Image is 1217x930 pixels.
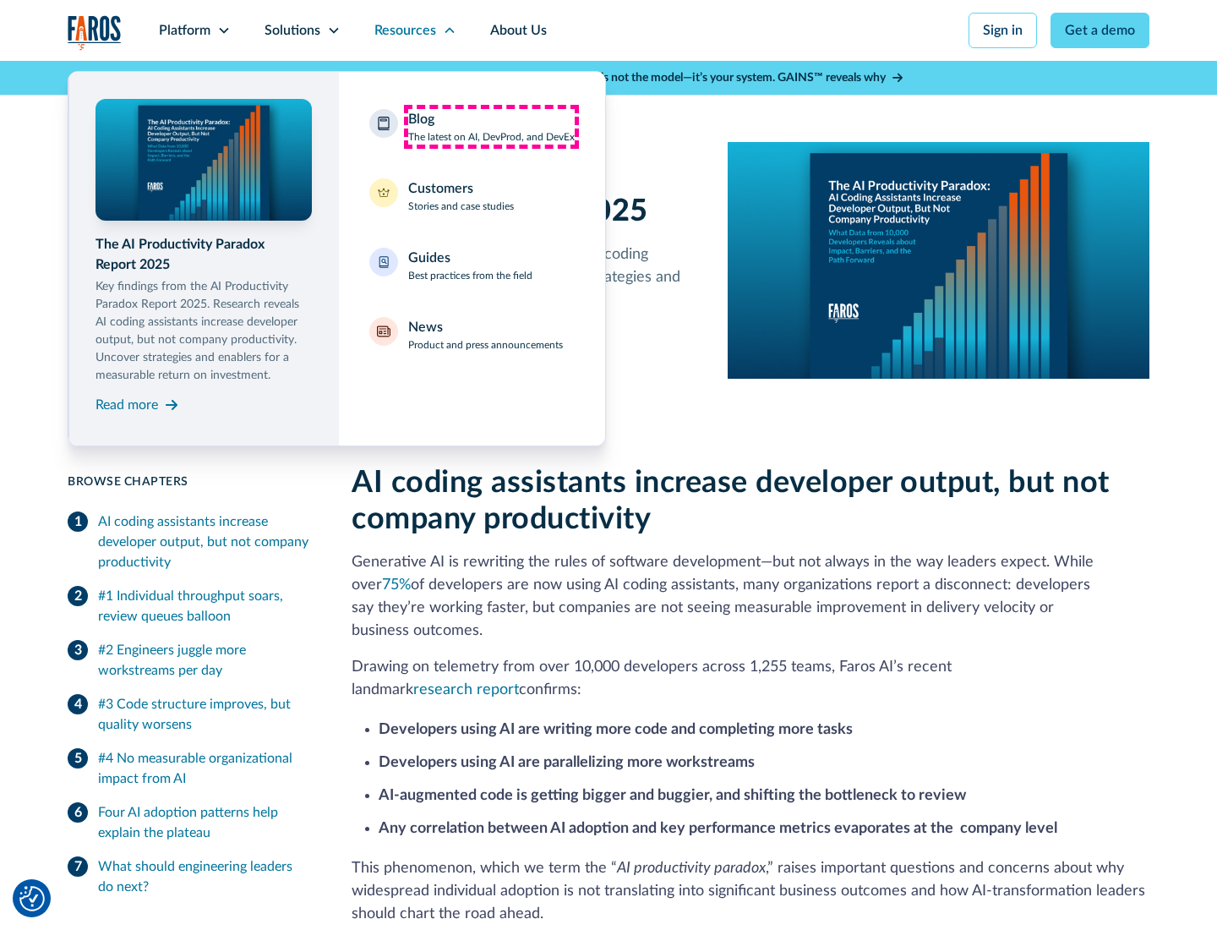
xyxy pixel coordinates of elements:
[359,99,585,155] a: BlogThe latest on AI, DevProd, and DevEx
[413,682,519,697] a: research report
[19,886,45,911] button: Cookie Settings
[969,13,1037,48] a: Sign in
[359,168,585,224] a: CustomersStories and case studies
[68,505,311,579] a: AI coding assistants increase developer output, but not company productivity
[408,337,563,353] p: Product and press announcements
[352,465,1149,538] h2: AI coding assistants increase developer output, but not company productivity
[617,861,766,876] em: AI productivity paradox
[98,586,311,626] div: #1 Individual throughput soars, review queues balloon
[352,656,1149,702] p: Drawing on telemetry from over 10,000 developers across 1,255 teams, Faros AI’s recent landmark c...
[68,473,311,491] div: Browse Chapters
[68,579,311,633] a: #1 Individual throughput soars, review queues balloon
[96,278,312,385] p: Key findings from the AI Productivity Paradox Report 2025. Research reveals AI coding assistants ...
[68,15,122,50] img: Logo of the analytics and reporting company Faros.
[408,129,575,145] p: The latest on AI, DevProd, and DevEx
[68,61,1149,446] nav: Resources
[68,633,311,687] a: #2 Engineers juggle more workstreams per day
[374,20,436,41] div: Resources
[408,199,514,214] p: Stories and case studies
[68,15,122,50] a: home
[379,722,853,737] strong: Developers using AI are writing more code and completing more tasks
[96,99,312,418] a: The AI Productivity Paradox Report 2025Key findings from the AI Productivity Paradox Report 2025....
[379,821,1057,836] strong: Any correlation between AI adoption and key performance metrics evaporates at the company level
[352,857,1149,926] p: This phenomenon, which we term the “ ,” raises important questions and concerns about why widespr...
[68,687,311,741] a: #3 Code structure improves, but quality worsens
[265,20,320,41] div: Solutions
[1051,13,1149,48] a: Get a demo
[408,109,434,129] div: Blog
[352,551,1149,643] p: Generative AI is rewriting the rules of software development—but not always in the way leaders ex...
[19,886,45,911] img: Revisit consent button
[98,748,311,789] div: #4 No measurable organizational impact from AI
[382,577,411,593] a: 75%
[98,640,311,681] div: #2 Engineers juggle more workstreams per day
[359,307,585,363] a: NewsProduct and press announcements
[98,856,311,897] div: What should engineering leaders do next?
[408,248,450,268] div: Guides
[98,802,311,843] div: Four AI adoption patterns help explain the plateau
[359,238,585,293] a: GuidesBest practices from the field
[68,741,311,796] a: #4 No measurable organizational impact from AI
[96,234,312,275] div: The AI Productivity Paradox Report 2025
[98,694,311,735] div: #3 Code structure improves, but quality worsens
[408,317,443,337] div: News
[379,788,966,803] strong: AI-augmented code is getting bigger and buggier, and shifting the bottleneck to review
[379,755,755,770] strong: Developers using AI are parallelizing more workstreams
[98,511,311,572] div: AI coding assistants increase developer output, but not company productivity
[68,850,311,904] a: What should engineering leaders do next?
[159,20,210,41] div: Platform
[408,178,473,199] div: Customers
[68,796,311,850] a: Four AI adoption patterns help explain the plateau
[408,268,532,283] p: Best practices from the field
[96,395,158,415] div: Read more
